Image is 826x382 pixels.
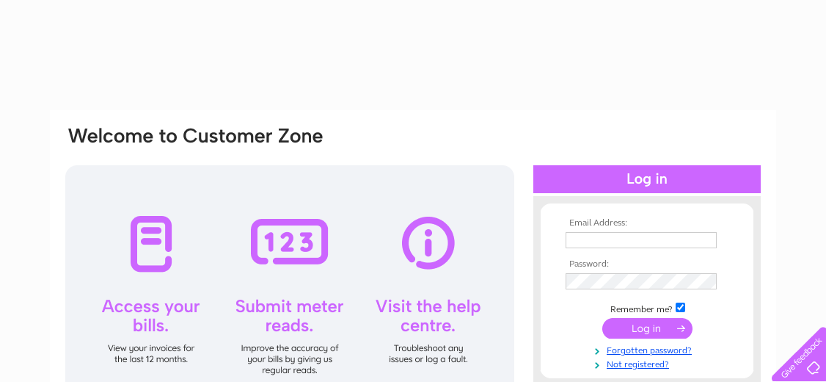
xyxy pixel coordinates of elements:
a: Not registered? [566,356,732,370]
th: Email Address: [562,218,732,228]
input: Submit [602,318,692,339]
td: Remember me? [562,300,732,315]
th: Password: [562,259,732,270]
a: Forgotten password? [566,342,732,356]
